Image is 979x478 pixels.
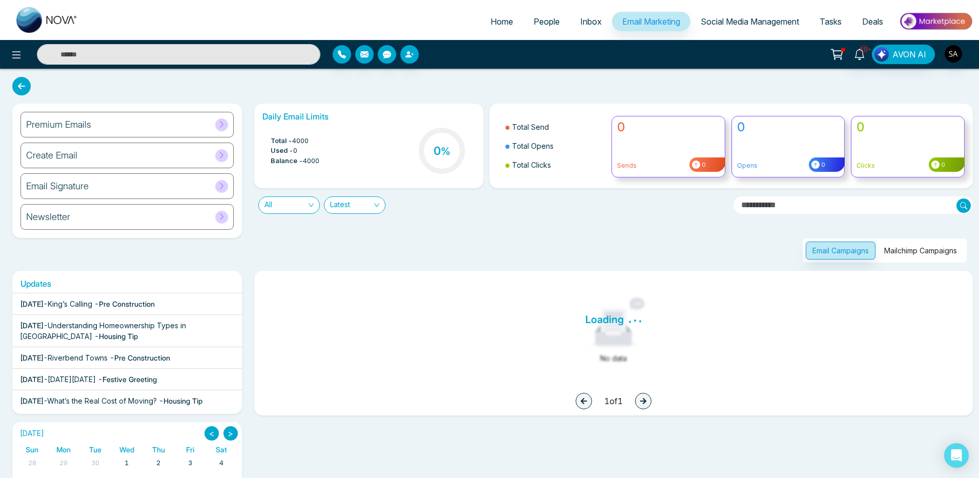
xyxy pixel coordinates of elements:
[48,300,92,308] span: King’s Calling
[267,353,961,364] div: No data
[87,443,104,456] a: Tuesday
[26,119,91,130] h6: Premium Emails
[847,45,872,63] a: 10+
[806,242,875,260] button: Email Campaigns
[20,353,44,362] span: [DATE]
[809,12,852,31] a: Tasks
[186,456,194,470] a: October 3, 2025
[330,197,379,213] span: Latest
[264,197,314,213] span: All
[271,146,293,156] span: Used -
[505,136,605,155] li: Total Opens
[872,45,935,64] button: AVON AI
[441,145,451,157] span: %
[20,321,186,341] span: Understanding Homeownership Types in [GEOGRAPHIC_DATA]
[26,150,77,161] h6: Create Email
[820,16,842,27] span: Tasks
[110,353,170,362] span: - Pre Construction
[89,456,101,470] a: September 30, 2025
[217,456,226,470] a: October 4, 2025
[117,443,136,456] a: Wednesday
[98,375,157,384] span: - Festive Greeting
[54,443,73,456] a: Monday
[860,45,869,54] span: 10+
[94,332,138,341] span: - Housing Tip
[878,242,964,260] button: Mailchimp Campaigns
[856,120,959,135] h4: 0
[205,426,219,441] button: <
[184,443,196,456] a: Friday
[20,298,155,309] div: -
[570,12,612,31] a: Inbox
[123,456,131,470] a: October 1, 2025
[690,12,809,31] a: Social Media Management
[16,429,44,438] h2: [DATE]
[491,16,513,27] span: Home
[604,395,623,407] span: 1 of 1
[874,47,889,62] img: Lead Flow
[20,374,157,385] div: -
[26,211,70,223] h6: Newsletter
[534,16,560,27] span: People
[700,161,706,169] span: 0
[20,396,44,405] span: [DATE]
[580,16,602,27] span: Inbox
[271,156,303,166] span: Balance -
[24,443,40,456] a: Sunday
[862,16,883,27] span: Deals
[899,10,973,33] img: Market-place.gif
[94,300,155,308] span: - Pre Construction
[57,456,70,470] a: September 29, 2025
[20,375,44,384] span: [DATE]
[505,155,605,174] li: Total Clicks
[480,12,523,31] a: Home
[20,320,234,342] div: -
[20,352,170,363] div: -
[945,45,962,63] img: User Avatar
[852,12,893,31] a: Deals
[271,136,292,146] span: Total -
[223,426,238,441] button: >
[940,161,945,169] span: 0
[820,161,825,169] span: 0
[585,312,624,327] span: Loading
[612,12,690,31] a: Email Marketing
[16,7,78,33] img: Nova CRM Logo
[159,396,202,405] span: - Housing Tip
[48,353,108,362] span: Riverbend Towns
[944,443,969,468] div: Open Intercom Messenger
[47,396,157,405] span: What’s the Real Cost of Moving?
[292,136,309,146] span: 4000
[737,161,840,170] p: Opens
[856,161,959,170] p: Clicks
[505,117,605,136] li: Total Send
[20,300,44,308] span: [DATE]
[214,443,229,456] a: Saturday
[622,16,680,27] span: Email Marketing
[262,112,476,122] h6: Daily Email Limits
[150,443,167,456] a: Thursday
[48,375,96,384] span: [DATE][DATE]
[303,156,319,166] span: 4000
[617,120,720,135] h4: 0
[12,279,242,289] h6: Updates
[154,456,162,470] a: October 2, 2025
[434,144,451,157] h3: 0
[26,456,38,470] a: September 28, 2025
[737,120,840,135] h4: 0
[293,146,297,156] span: 0
[20,321,44,330] span: [DATE]
[617,161,720,170] p: Sends
[20,395,202,406] div: -
[26,181,89,192] h6: Email Signature
[701,16,799,27] span: Social Media Management
[892,48,926,61] span: AVON AI
[523,12,570,31] a: People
